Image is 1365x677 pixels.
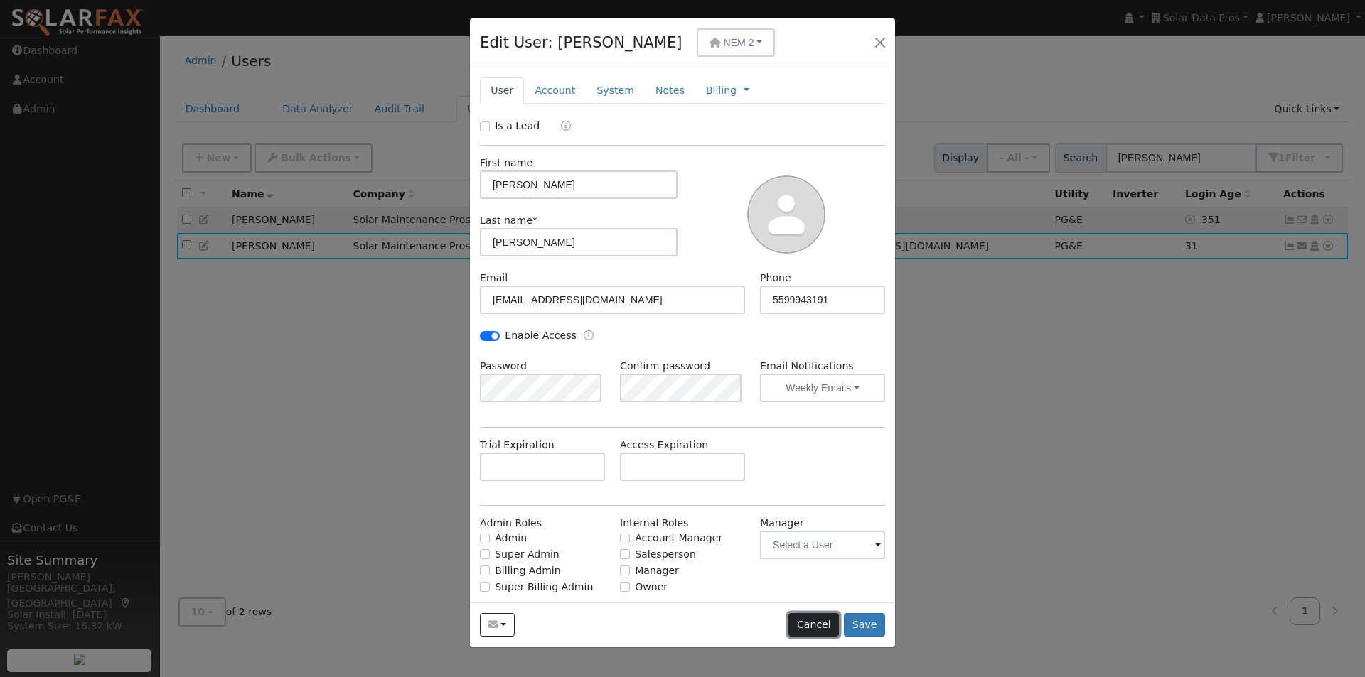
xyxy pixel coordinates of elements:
a: Enable Access [584,328,594,345]
button: sballard@kesd.org [480,613,515,637]
input: Salesperson [620,549,630,559]
h4: Edit User: [PERSON_NAME] [480,31,682,54]
label: Billing Admin [495,563,561,578]
input: Billing Admin [480,565,490,575]
label: Admin [495,531,527,546]
a: Billing [706,83,737,98]
label: Access Expiration [620,438,708,453]
button: Cancel [788,613,839,637]
input: Is a Lead [480,121,490,131]
input: Super Billing Admin [480,582,490,592]
span: Required [532,215,537,226]
button: Weekly Emails [760,374,885,402]
label: Confirm password [620,359,710,374]
label: Manager [635,563,679,578]
input: Account Manager [620,534,630,543]
input: Manager [620,565,630,575]
label: Salesperson [635,547,696,562]
input: Owner [620,582,630,592]
label: Trial Expiration [480,438,555,453]
label: Internal Roles [620,516,688,531]
a: User [480,77,524,104]
button: NEM 2 [697,28,776,57]
label: Phone [760,271,791,286]
input: Admin [480,534,490,543]
button: Save [844,613,885,637]
span: NEM 2 [724,37,754,48]
label: Account Manager [635,531,722,546]
a: System [586,77,645,104]
label: Super Admin [495,547,560,562]
label: Super Billing Admin [495,580,593,595]
label: Email [480,271,508,286]
label: Admin Roles [480,516,542,531]
input: Select a User [760,531,885,559]
label: Enable Access [505,328,577,343]
label: Owner [635,580,668,595]
a: Account [524,77,586,104]
a: Notes [645,77,695,104]
label: Password [480,359,527,374]
label: Email Notifications [760,359,885,374]
label: Manager [760,516,804,531]
label: Is a Lead [495,119,540,134]
label: Last name [480,213,537,228]
input: Super Admin [480,549,490,559]
a: Lead [550,119,571,135]
label: First name [480,156,532,170]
